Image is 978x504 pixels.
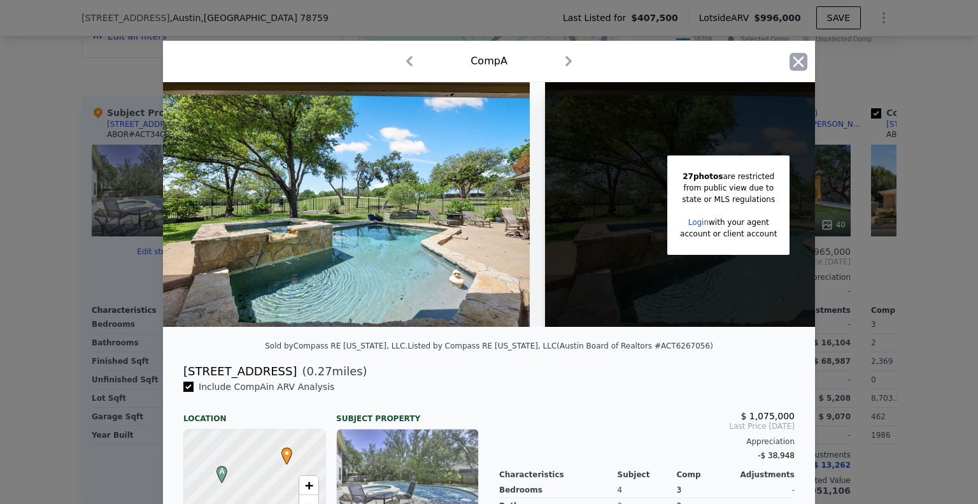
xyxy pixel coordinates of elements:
[163,82,530,327] img: Property Img
[307,364,332,378] span: 0.27
[680,182,777,194] div: from public view due to
[213,466,230,477] span: A
[305,477,313,493] span: +
[213,466,221,473] div: A
[278,443,295,463] span: •
[735,482,795,498] div: -
[676,470,735,480] div: Comp
[297,363,367,380] span: ( miles)
[618,482,677,498] div: 4
[680,228,777,240] div: account or client account
[183,363,297,380] div: [STREET_ADDRESS]
[407,342,713,350] div: Listed by Compass RE [US_STATE], LLC (Austin Board of Realtors #ACT6267056)
[471,54,507,69] div: Comp A
[758,451,795,460] span: -$ 38,948
[680,171,777,182] div: are restricted
[683,172,723,181] span: 27 photos
[741,411,795,421] span: $ 1,075,000
[278,447,286,455] div: •
[680,194,777,205] div: state or MLS regulations
[499,470,618,480] div: Characteristics
[499,421,795,431] span: Last Price [DATE]
[618,470,677,480] div: Subject
[709,218,769,227] span: with your agent
[688,218,709,227] a: Login
[299,476,318,495] a: Zoom in
[336,403,479,424] div: Subject Property
[183,403,326,424] div: Location
[194,382,339,392] span: Include Comp A in ARV Analysis
[676,486,681,494] span: 3
[499,436,795,447] div: Appreciation
[735,470,795,480] div: Adjustments
[499,482,618,498] div: Bedrooms
[265,342,407,350] div: Sold by Compass RE [US_STATE], LLC .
